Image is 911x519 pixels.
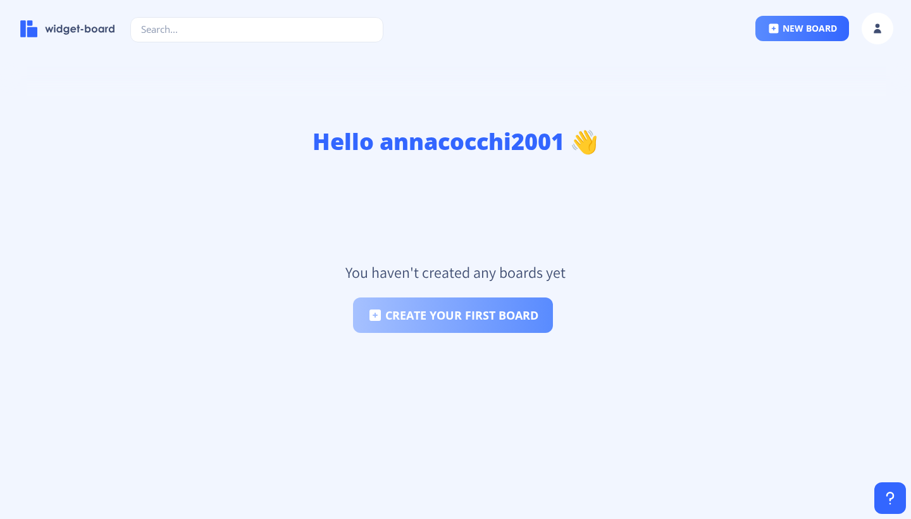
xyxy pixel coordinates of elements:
p: You haven't created any boards yet [345,262,566,282]
input: Search... [130,17,383,42]
h1: Hello annacocchi2001 👋 [20,127,891,157]
button: new board [755,16,849,41]
button: create your first board [353,297,553,333]
img: logo-name.svg [20,20,115,37]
